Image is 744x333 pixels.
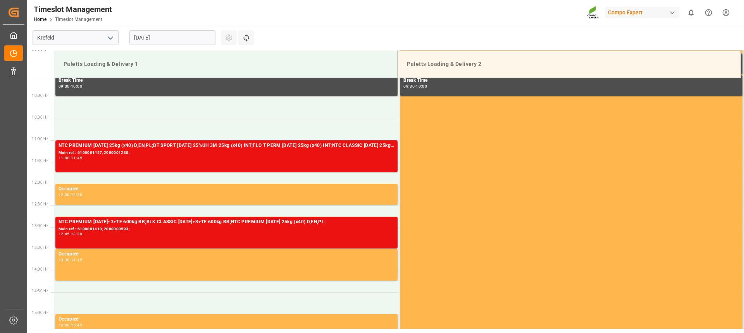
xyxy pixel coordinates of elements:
[59,258,70,262] div: 13:30
[34,3,112,15] div: Timeslot Management
[32,311,48,315] span: 15:00 Hr
[59,156,70,160] div: 11:00
[59,193,70,197] div: 12:00
[70,258,71,262] div: -
[59,226,394,233] div: Main ref : 6100001410, 2000000593;
[32,93,48,98] span: 10:00 Hr
[587,6,599,19] img: Screenshot%202023-09-29%20at%2010.02.21.png_1712312052.png
[71,323,82,327] div: 15:45
[32,245,48,250] span: 13:30 Hr
[59,323,70,327] div: 15:00
[71,193,82,197] div: 12:30
[34,17,46,22] a: Home
[70,193,71,197] div: -
[59,77,394,85] div: Break Time
[403,77,739,85] div: Break Time
[129,30,215,45] input: DD.MM.YYYY
[59,316,394,323] div: Occupied
[59,150,394,156] div: Main ref : 6100001457, 2000001230;
[415,85,416,88] div: -
[59,85,70,88] div: 09:30
[32,267,48,271] span: 14:00 Hr
[70,323,71,327] div: -
[32,137,48,141] span: 11:00 Hr
[59,250,394,258] div: Occupied
[59,185,394,193] div: Occupied
[32,115,48,119] span: 10:30 Hr
[59,142,394,150] div: NTC PREMIUM [DATE] 25kg (x40) D,EN,PL;BT SPORT [DATE] 25%UH 3M 25kg (x40) INT;FLO T PERM [DATE] 2...
[605,7,679,18] div: Compo Expert
[32,159,48,163] span: 11:30 Hr
[682,4,700,21] button: show 0 new notifications
[71,258,82,262] div: 14:15
[605,5,682,20] button: Compo Expert
[32,180,48,185] span: 12:00 Hr
[404,57,734,71] div: Paletts Loading & Delivery 2
[71,232,82,236] div: 13:30
[60,57,391,71] div: Paletts Loading & Delivery 1
[32,202,48,206] span: 12:30 Hr
[403,85,415,88] div: 09:30
[70,156,71,160] div: -
[32,224,48,228] span: 13:00 Hr
[59,232,70,236] div: 12:45
[416,85,427,88] div: 10:00
[70,232,71,236] div: -
[104,32,116,44] button: open menu
[32,289,48,293] span: 14:30 Hr
[59,218,394,226] div: NTC PREMIUM [DATE]+3+TE 600kg BB;BLK CLASSIC [DATE]+3+TE 600kg BB;NTC PREMIUM [DATE] 25kg (x40) D...
[71,156,82,160] div: 11:45
[70,85,71,88] div: -
[71,85,82,88] div: 10:00
[33,30,119,45] input: Type to search/select
[700,4,717,21] button: Help Center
